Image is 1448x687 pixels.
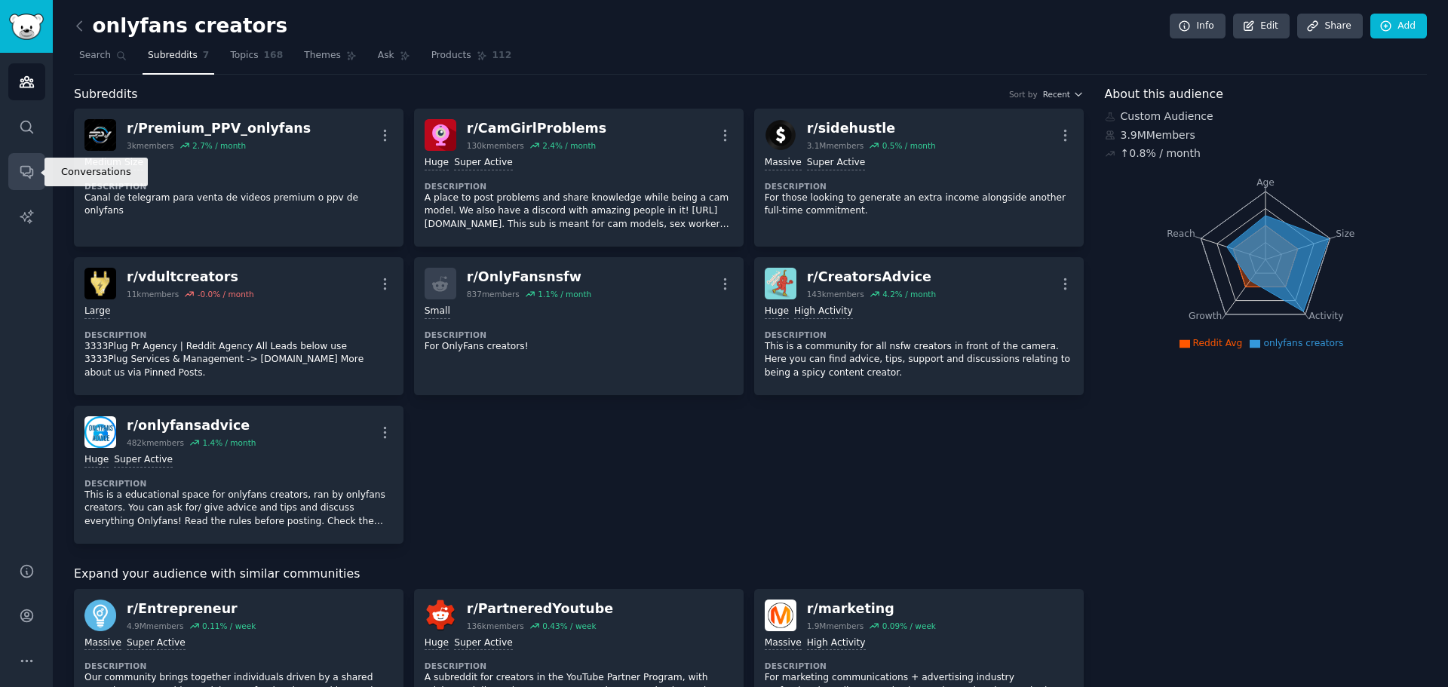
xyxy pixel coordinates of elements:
p: 3333Plug Pr Agency | Reddit Agency All Leads below use 3333Plug Services & Management -> [DOMAIN_... [84,340,393,380]
span: 112 [492,49,512,63]
img: PartneredYoutube [425,600,456,631]
div: Super Active [807,156,866,170]
dt: Description [425,181,733,192]
img: onlyfansadvice [84,416,116,448]
button: Recent [1043,89,1084,100]
div: Huge [425,156,449,170]
dt: Description [84,181,393,192]
dt: Description [84,330,393,340]
span: onlyfans creators [1263,338,1343,348]
div: 143k members [807,289,864,299]
div: 0.5 % / month [882,140,936,151]
a: r/OnlyFansnsfw837members1.1% / monthSmallDescriptionFor OnlyFans creators! [414,257,744,395]
div: r/ Entrepreneur [127,600,256,618]
dt: Description [425,330,733,340]
div: 11k members [127,289,179,299]
div: Super Active [114,453,173,468]
tspan: Size [1336,228,1354,238]
img: GummySearch logo [9,14,44,40]
span: Topics [230,49,258,63]
p: This is a educational space for onlyfans creators, ran by onlyfans creators. You can ask for/ giv... [84,489,393,529]
a: Ask [373,44,416,75]
div: Sort by [1009,89,1038,100]
tspan: Activity [1308,311,1343,321]
div: 0.09 % / week [882,621,936,631]
a: Add [1370,14,1427,39]
p: This is a community for all nsfw creators in front of the camera. Here you can find advice, tips,... [765,340,1073,380]
a: Subreddits7 [143,44,214,75]
div: 482k members [127,437,184,448]
img: CamGirlProblems [425,119,456,151]
a: Info [1170,14,1226,39]
div: r/ Premium_PPV_onlyfans [127,119,311,138]
a: Edit [1233,14,1290,39]
div: Massive [84,636,121,651]
div: r/ marketing [807,600,936,618]
span: Recent [1043,89,1070,100]
div: Huge [765,305,789,319]
a: CamGirlProblemsr/CamGirlProblems130kmembers2.4% / monthHugeSuper ActiveDescriptionA place to post... [414,109,744,247]
dt: Description [765,661,1073,671]
a: Topics168 [225,44,288,75]
a: Themes [299,44,362,75]
div: 0.43 % / week [542,621,596,631]
img: marketing [765,600,796,631]
div: r/ sidehustle [807,119,936,138]
a: Search [74,44,132,75]
div: ↑ 0.8 % / month [1121,146,1201,161]
dt: Description [84,478,393,489]
a: sidehustler/sidehustle3.1Mmembers0.5% / monthMassiveSuper ActiveDescriptionFor those looking to g... [754,109,1084,247]
div: Super Active [454,156,513,170]
div: 3.1M members [807,140,864,151]
a: Premium_PPV_onlyfansr/Premium_PPV_onlyfans3kmembers2.7% / monthMedium SizeDescriptionCanal de tel... [74,109,403,247]
div: 2.4 % / month [542,140,596,151]
span: Subreddits [148,49,198,63]
div: 1.9M members [807,621,864,631]
div: Huge [84,453,109,468]
div: 1.1 % / month [538,289,591,299]
span: Themes [304,49,341,63]
dt: Description [765,330,1073,340]
div: 3.9M Members [1105,127,1428,143]
span: Search [79,49,111,63]
div: -0.0 % / month [198,289,254,299]
p: For OnlyFans creators! [425,340,733,354]
div: r/ CreatorsAdvice [807,268,936,287]
div: High Activity [807,636,866,651]
span: 7 [203,49,210,63]
a: onlyfansadvicer/onlyfansadvice482kmembers1.4% / monthHugeSuper ActiveDescriptionThis is a educati... [74,406,403,544]
div: 0.11 % / week [202,621,256,631]
div: Massive [765,636,802,651]
div: 837 members [467,289,520,299]
a: Share [1297,14,1362,39]
p: A place to post problems and share knowledge while being a cam model. We also have a discord with... [425,192,733,232]
div: Small [425,305,450,319]
a: vdultcreatorsr/vdultcreators11kmembers-0.0% / monthLargeDescription3333Plug Pr Agency | Reddit Ag... [74,257,403,395]
div: 136k members [467,621,524,631]
div: High Activity [794,305,853,319]
img: sidehustle [765,119,796,151]
tspan: Growth [1189,311,1222,321]
div: r/ CamGirlProblems [467,119,606,138]
div: 3k members [127,140,174,151]
div: r/ vdultcreators [127,268,254,287]
p: For those looking to generate an extra income alongside another full-time commitment. [765,192,1073,218]
div: 2.7 % / month [192,140,246,151]
dt: Description [425,661,733,671]
div: Large [84,305,110,319]
div: Super Active [127,636,186,651]
div: Medium Size [84,156,143,170]
img: CreatorsAdvice [765,268,796,299]
img: vdultcreators [84,268,116,299]
img: Premium_PPV_onlyfans [84,119,116,151]
span: About this audience [1105,85,1223,104]
div: r/ onlyfansadvice [127,416,256,435]
div: 1.4 % / month [202,437,256,448]
a: Products112 [426,44,517,75]
div: 4.2 % / month [882,289,936,299]
div: Massive [765,156,802,170]
span: Reddit Avg [1193,338,1243,348]
tspan: Reach [1167,228,1195,238]
span: Ask [378,49,394,63]
div: r/ OnlyFansnsfw [467,268,591,287]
